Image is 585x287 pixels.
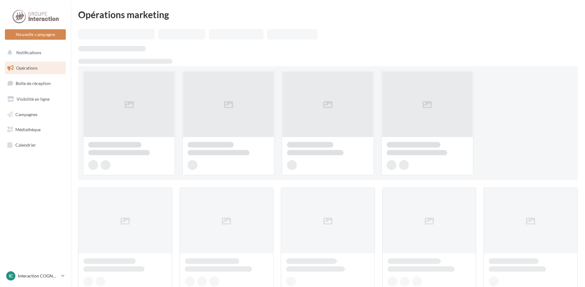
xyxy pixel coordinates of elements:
[15,127,41,132] span: Médiathèque
[5,270,66,282] a: IC Interaction COGNAC
[78,10,578,19] div: Opérations marketing
[5,29,66,40] button: Nouvelle campagne
[17,96,50,102] span: Visibilité en ligne
[16,81,51,86] span: Boîte de réception
[16,50,41,55] span: Notifications
[4,46,65,59] button: Notifications
[15,142,36,148] span: Calendrier
[9,273,13,279] span: IC
[15,111,38,117] span: Campagnes
[4,62,67,75] a: Opérations
[4,139,67,152] a: Calendrier
[4,93,67,106] a: Visibilité en ligne
[18,273,59,279] p: Interaction COGNAC
[16,65,38,71] span: Opérations
[4,108,67,121] a: Campagnes
[4,123,67,136] a: Médiathèque
[4,77,67,90] a: Boîte de réception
